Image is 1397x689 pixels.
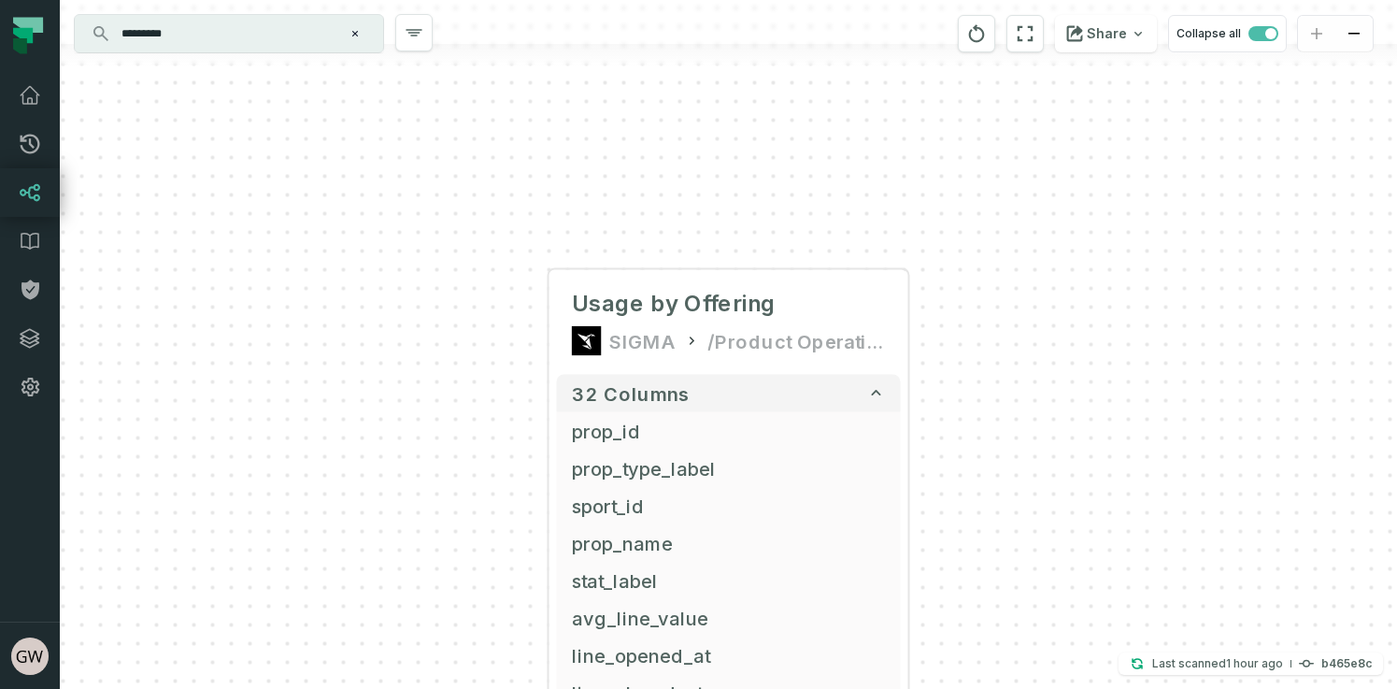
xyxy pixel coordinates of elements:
span: avg_line_value [572,604,886,632]
button: Share [1055,15,1157,52]
span: prop_name [572,529,886,557]
span: Usage by Offering [572,289,776,319]
span: prop_id [572,417,886,445]
span: prop_type_label [572,454,886,482]
div: /Product Operations/Offering Usage [707,326,886,356]
button: prop_id [557,412,901,450]
button: zoom out [1335,16,1373,52]
button: sport_id [557,487,901,524]
button: avg_line_value [557,599,901,637]
button: prop_type_label [557,450,901,487]
h4: b465e8c [1321,658,1372,669]
relative-time: Aug 25, 2025, 7:28 AM PDT [1226,656,1283,670]
button: line_opened_at [557,637,901,674]
p: Last scanned [1152,654,1283,673]
span: line_opened_at [572,641,886,669]
span: stat_label [572,567,886,595]
span: 32 columns [572,382,690,405]
div: SIGMA [609,326,677,356]
span: sport_id [572,492,886,520]
button: Clear search query [346,24,364,43]
button: stat_label [557,562,901,599]
img: avatar of Greg Walor [11,638,49,675]
button: prop_name [557,524,901,562]
button: Last scanned[DATE] 7:28:28 AMb465e8c [1119,653,1383,675]
button: Collapse all [1168,15,1287,52]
